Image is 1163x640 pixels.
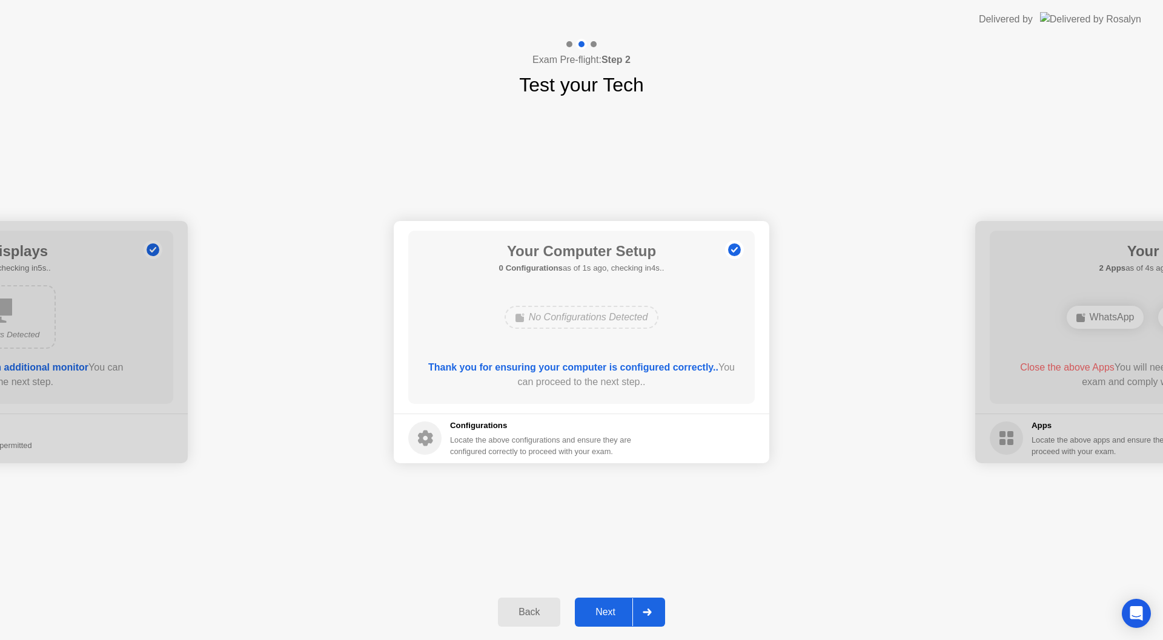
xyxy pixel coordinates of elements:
div: Back [502,607,557,618]
img: Delivered by Rosalyn [1040,12,1141,26]
div: Delivered by [979,12,1033,27]
button: Back [498,598,560,627]
b: Step 2 [601,54,631,65]
b: Thank you for ensuring your computer is configured correctly.. [428,362,718,372]
b: 0 Configurations [499,263,563,272]
div: No Configurations Detected [505,306,659,329]
h5: Configurations [450,420,634,432]
div: You can proceed to the next step.. [426,360,738,389]
h5: as of 1s ago, checking in4s.. [499,262,664,274]
div: Next [578,607,632,618]
div: Open Intercom Messenger [1122,599,1151,628]
h4: Exam Pre-flight: [532,53,631,67]
h1: Your Computer Setup [499,240,664,262]
div: Locate the above configurations and ensure they are configured correctly to proceed with your exam. [450,434,634,457]
h1: Test your Tech [519,70,644,99]
button: Next [575,598,665,627]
